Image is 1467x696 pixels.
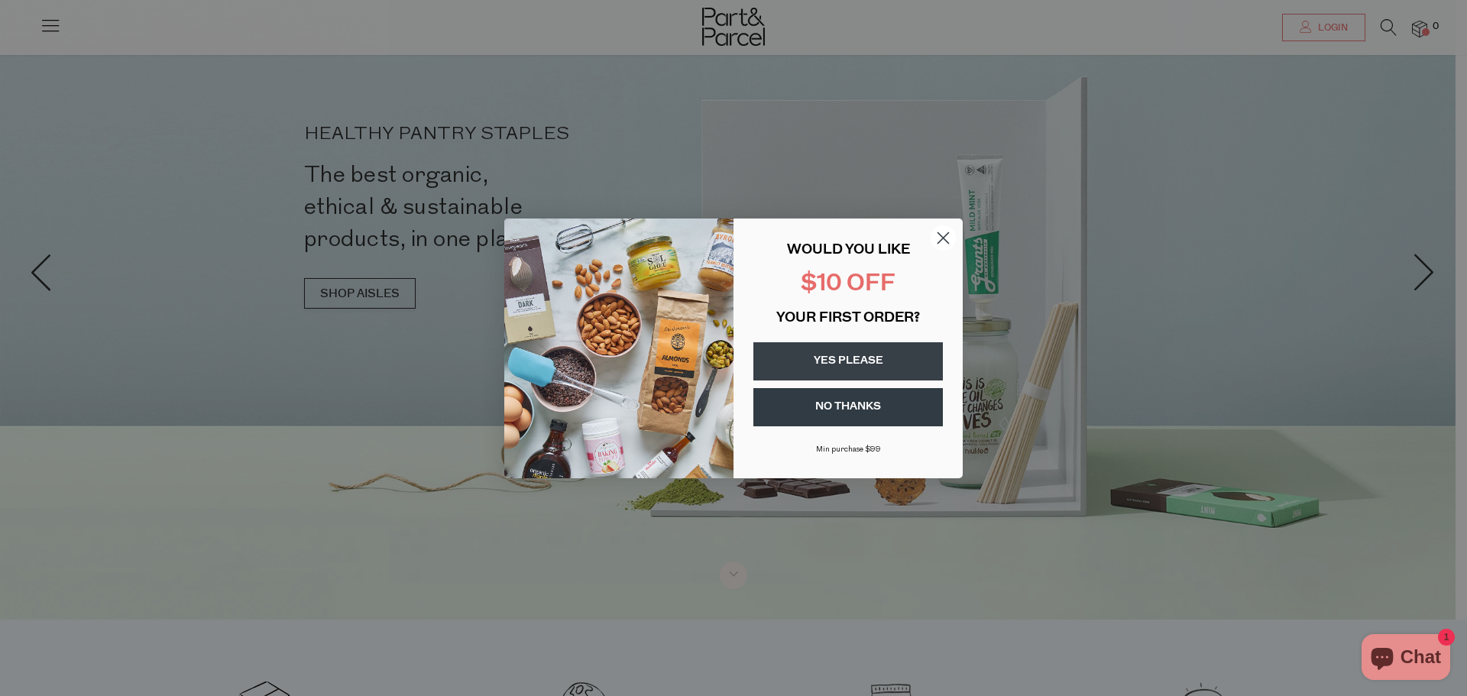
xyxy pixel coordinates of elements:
button: NO THANKS [753,388,943,426]
span: Min purchase $99 [816,445,881,454]
inbox-online-store-chat: Shopify online store chat [1357,634,1455,684]
button: YES PLEASE [753,342,943,380]
span: $10 OFF [801,273,895,296]
span: YOUR FIRST ORDER? [776,312,920,325]
button: Close dialog [930,225,957,251]
span: WOULD YOU LIKE [787,244,910,257]
img: 43fba0fb-7538-40bc-babb-ffb1a4d097bc.jpeg [504,219,733,478]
